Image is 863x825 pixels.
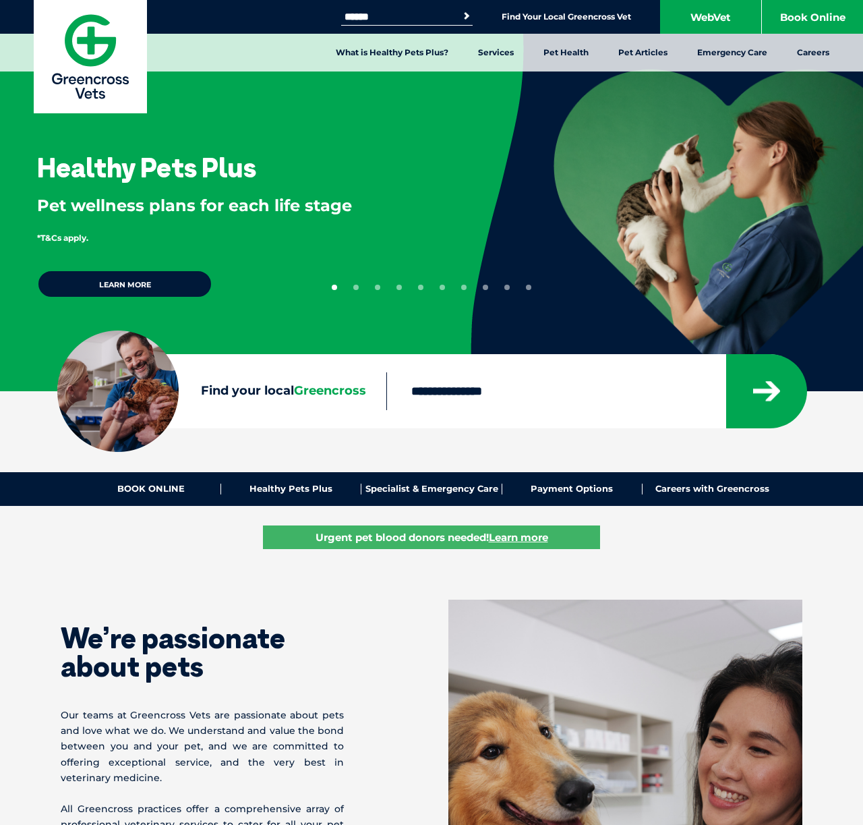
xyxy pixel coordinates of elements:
p: Pet wellness plans for each life stage [37,194,427,217]
a: Pet Articles [603,34,682,72]
button: Search [460,9,473,23]
label: Find your local [57,381,386,401]
a: Careers with Greencross [643,484,782,494]
a: Emergency Care [682,34,782,72]
a: What is Healthy Pets Plus? [321,34,463,72]
a: Payment Options [502,484,643,494]
a: Find Your Local Greencross Vet [502,11,631,22]
button: 4 of 10 [396,285,402,290]
span: *T&Cs apply. [37,233,88,243]
button: 8 of 10 [483,285,488,290]
button: 6 of 10 [440,285,445,290]
h1: We’re passionate about pets [61,624,344,681]
u: Learn more [489,531,548,544]
p: Our teams at Greencross Vets are passionate about pets and love what we do. We understand and val... [61,708,344,786]
span: Greencross [294,383,366,398]
button: 5 of 10 [418,285,423,290]
a: Urgent pet blood donors needed!Learn more [263,525,600,549]
a: Services [463,34,529,72]
a: Careers [782,34,844,72]
a: Specialist & Emergency Care [361,484,502,494]
button: 10 of 10 [526,285,531,290]
button: 1 of 10 [332,285,337,290]
a: Healthy Pets Plus [221,484,361,494]
a: BOOK ONLINE [81,484,221,494]
a: Pet Health [529,34,603,72]
h3: Healthy Pets Plus [37,154,256,181]
button: 3 of 10 [375,285,380,290]
a: Learn more [37,270,212,298]
button: 2 of 10 [353,285,359,290]
button: 7 of 10 [461,285,467,290]
button: 9 of 10 [504,285,510,290]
